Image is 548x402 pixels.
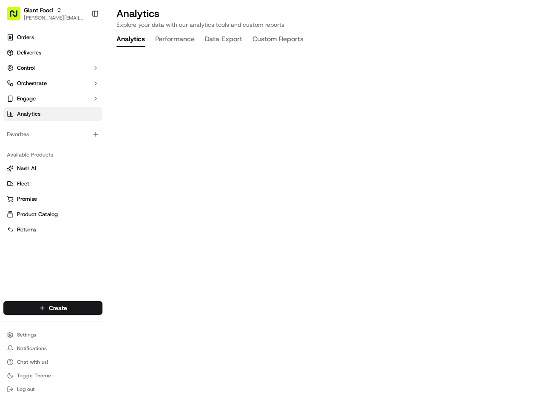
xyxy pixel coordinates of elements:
[3,208,102,221] button: Product Catalog
[17,345,47,352] span: Notifications
[3,177,102,191] button: Fleet
[3,92,102,105] button: Engage
[7,165,99,172] a: Nash AI
[17,34,34,41] span: Orders
[17,180,29,188] span: Fleet
[3,356,102,368] button: Chat with us!
[17,95,36,103] span: Engage
[253,32,304,47] button: Custom Reports
[3,301,102,315] button: Create
[24,14,85,21] button: [PERSON_NAME][EMAIL_ADDRESS][DOMAIN_NAME]
[3,46,102,60] a: Deliveries
[3,329,102,341] button: Settings
[3,77,102,90] button: Orchestrate
[17,49,41,57] span: Deliveries
[17,110,40,118] span: Analytics
[3,192,102,206] button: Promise
[3,162,102,175] button: Nash AI
[17,226,36,234] span: Returns
[3,223,102,237] button: Returns
[155,32,195,47] button: Performance
[17,195,37,203] span: Promise
[116,20,538,29] p: Explore your data with our analytics tools and custom reports
[116,32,145,47] button: Analytics
[7,211,99,218] a: Product Catalog
[17,359,48,365] span: Chat with us!
[205,32,242,47] button: Data Export
[17,372,51,379] span: Toggle Theme
[17,386,34,393] span: Log out
[3,107,102,121] a: Analytics
[7,226,99,234] a: Returns
[49,304,67,312] span: Create
[3,3,88,24] button: Giant Food[PERSON_NAME][EMAIL_ADDRESS][DOMAIN_NAME]
[116,7,538,20] h2: Analytics
[17,64,35,72] span: Control
[3,31,102,44] a: Orders
[17,165,36,172] span: Nash AI
[17,80,47,87] span: Orchestrate
[106,47,548,402] iframe: Analytics
[3,370,102,382] button: Toggle Theme
[3,61,102,75] button: Control
[3,342,102,354] button: Notifications
[17,331,36,338] span: Settings
[7,195,99,203] a: Promise
[24,6,53,14] button: Giant Food
[3,383,102,395] button: Log out
[7,180,99,188] a: Fleet
[3,148,102,162] div: Available Products
[17,211,58,218] span: Product Catalog
[3,128,102,141] div: Favorites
